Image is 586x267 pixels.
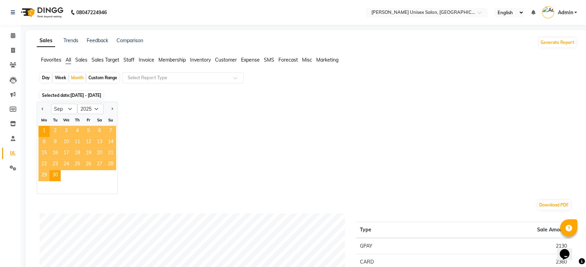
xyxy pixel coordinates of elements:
span: Sales [75,57,87,63]
div: Tu [50,114,61,126]
div: Tuesday, September 2, 2025 [50,126,61,137]
span: 14 [105,137,116,148]
div: Monday, September 15, 2025 [38,148,50,159]
span: 17 [61,148,72,159]
div: Monday, September 1, 2025 [38,126,50,137]
span: Invoice [139,57,154,63]
button: Next month [109,103,115,114]
a: Comparison [117,37,143,44]
span: Inventory [190,57,211,63]
img: logo [18,3,65,22]
img: Admin [542,6,554,18]
span: All [66,57,71,63]
span: 24 [61,159,72,170]
th: Type [356,222,435,238]
div: We [61,114,72,126]
span: [DATE] - [DATE] [70,93,101,98]
div: Sunday, September 28, 2025 [105,159,116,170]
span: Misc [302,57,312,63]
div: Saturday, September 6, 2025 [94,126,105,137]
div: Monday, September 8, 2025 [38,137,50,148]
span: 20 [94,148,105,159]
span: 11 [72,137,83,148]
div: Sunday, September 21, 2025 [105,148,116,159]
div: Fr [83,114,94,126]
div: Friday, September 19, 2025 [83,148,94,159]
div: Wednesday, September 17, 2025 [61,148,72,159]
div: Mo [38,114,50,126]
div: Friday, September 12, 2025 [83,137,94,148]
span: 26 [83,159,94,170]
div: Tuesday, September 16, 2025 [50,148,61,159]
div: Week [53,73,68,83]
div: Wednesday, September 24, 2025 [61,159,72,170]
span: SMS [264,57,274,63]
span: 5 [83,126,94,137]
span: Membership [158,57,186,63]
a: Trends [63,37,78,44]
span: 21 [105,148,116,159]
div: Thursday, September 11, 2025 [72,137,83,148]
div: Month [69,73,85,83]
span: 2 [50,126,61,137]
span: 1 [38,126,50,137]
div: Thursday, September 25, 2025 [72,159,83,170]
div: Su [105,114,116,126]
span: Marketing [316,57,338,63]
div: Sunday, September 7, 2025 [105,126,116,137]
span: 12 [83,137,94,148]
div: Friday, September 26, 2025 [83,159,94,170]
button: Download PDF [537,200,570,210]
span: 15 [38,148,50,159]
button: Previous month [40,103,45,114]
span: 25 [72,159,83,170]
span: Staff [123,57,135,63]
select: Select month [51,104,77,114]
b: 08047224946 [76,3,107,22]
div: Day [40,73,52,83]
span: 10 [61,137,72,148]
span: 13 [94,137,105,148]
iframe: chat widget [557,239,579,260]
div: Sa [94,114,105,126]
div: Monday, September 22, 2025 [38,159,50,170]
span: 16 [50,148,61,159]
th: Sale Amount [435,222,571,238]
div: Thursday, September 4, 2025 [72,126,83,137]
span: 6 [94,126,105,137]
div: Wednesday, September 3, 2025 [61,126,72,137]
span: 7 [105,126,116,137]
span: 22 [38,159,50,170]
span: 18 [72,148,83,159]
a: Feedback [87,37,108,44]
span: Sales Target [92,57,119,63]
span: 19 [83,148,94,159]
div: Thursday, September 18, 2025 [72,148,83,159]
div: Tuesday, September 9, 2025 [50,137,61,148]
span: 9 [50,137,61,148]
span: Selected date: [40,91,103,100]
div: Saturday, September 27, 2025 [94,159,105,170]
span: 23 [50,159,61,170]
div: Friday, September 5, 2025 [83,126,94,137]
div: Monday, September 29, 2025 [38,170,50,181]
div: Wednesday, September 10, 2025 [61,137,72,148]
div: Tuesday, September 30, 2025 [50,170,61,181]
span: 28 [105,159,116,170]
div: Saturday, September 13, 2025 [94,137,105,148]
div: Sunday, September 14, 2025 [105,137,116,148]
span: 4 [72,126,83,137]
span: 27 [94,159,105,170]
span: Customer [215,57,237,63]
span: 29 [38,170,50,181]
span: Admin [558,9,573,16]
div: Custom Range [87,73,119,83]
span: Forecast [278,57,298,63]
span: 30 [50,170,61,181]
td: 2130 [435,238,571,254]
a: Sales [37,35,55,47]
span: 8 [38,137,50,148]
td: GPAY [356,238,435,254]
div: Th [72,114,83,126]
select: Select year [77,104,104,114]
